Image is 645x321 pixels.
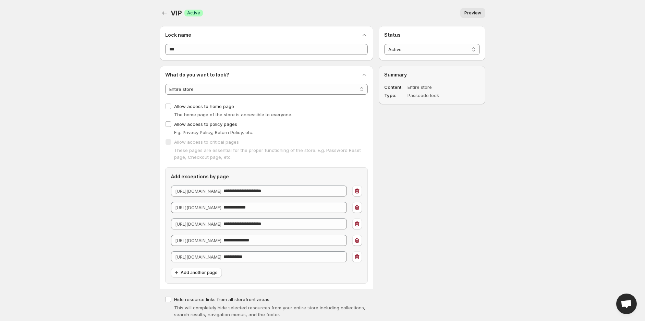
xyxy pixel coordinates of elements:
[384,92,406,99] dt: Type :
[174,139,239,145] span: Allow access to critical pages
[384,84,406,91] dt: Content :
[616,294,637,314] div: Open chat
[174,112,292,117] span: The home page of the store is accessible to everyone.
[165,32,191,38] h2: Lock name
[174,297,269,302] span: Hide resource links from all storefront areas
[175,254,221,260] span: [URL][DOMAIN_NAME]
[174,147,361,160] span: These pages are essential for the proper functioning of the store. E.g. Password Reset page, Chec...
[464,10,481,16] span: Preview
[174,305,365,317] span: This will completely hide selected resources from your entire store including collections, search...
[407,92,460,99] dd: Passcode lock
[175,238,221,243] span: [URL][DOMAIN_NAME]
[171,9,182,17] span: VIP
[460,8,485,18] button: Preview
[174,121,237,127] span: Allow access to policy pages
[187,10,200,16] span: Active
[174,104,234,109] span: Allow access to home page
[171,173,362,180] h2: Add exceptions by page
[175,221,221,227] span: [URL][DOMAIN_NAME]
[181,270,218,275] span: Add another page
[171,268,222,277] button: Add another page
[175,205,221,210] span: [URL][DOMAIN_NAME]
[160,8,169,18] button: Back
[175,188,221,194] span: [URL][DOMAIN_NAME]
[165,71,229,78] h2: What do you want to lock?
[384,32,480,38] h2: Status
[407,84,460,91] dd: Entire store
[174,130,253,135] span: E.g. Privacy Policy, Return Policy, etc.
[384,71,480,78] h2: Summary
